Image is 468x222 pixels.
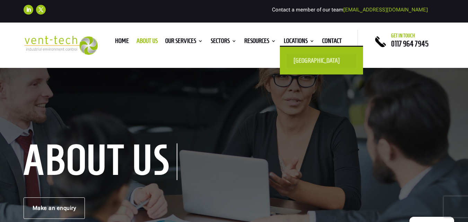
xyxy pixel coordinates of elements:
a: Follow on X [36,5,46,15]
a: Our Services [165,38,203,46]
h1: About us [24,143,177,180]
a: Home [115,38,129,46]
a: 0117 964 7945 [391,39,429,48]
span: Get in touch [391,33,415,38]
a: Follow on LinkedIn [24,5,33,15]
span: Contact a member of our team [272,7,428,13]
img: 2023-09-27T08_35_16.549ZVENT-TECH---Clear-background [24,36,98,55]
a: Contact [322,38,342,46]
a: Sectors [211,38,237,46]
a: [EMAIL_ADDRESS][DOMAIN_NAME] [343,7,428,13]
a: Resources [244,38,276,46]
a: [GEOGRAPHIC_DATA] [287,54,356,68]
a: Make an enquiry [24,197,85,219]
a: Locations [284,38,315,46]
a: About us [136,38,158,46]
